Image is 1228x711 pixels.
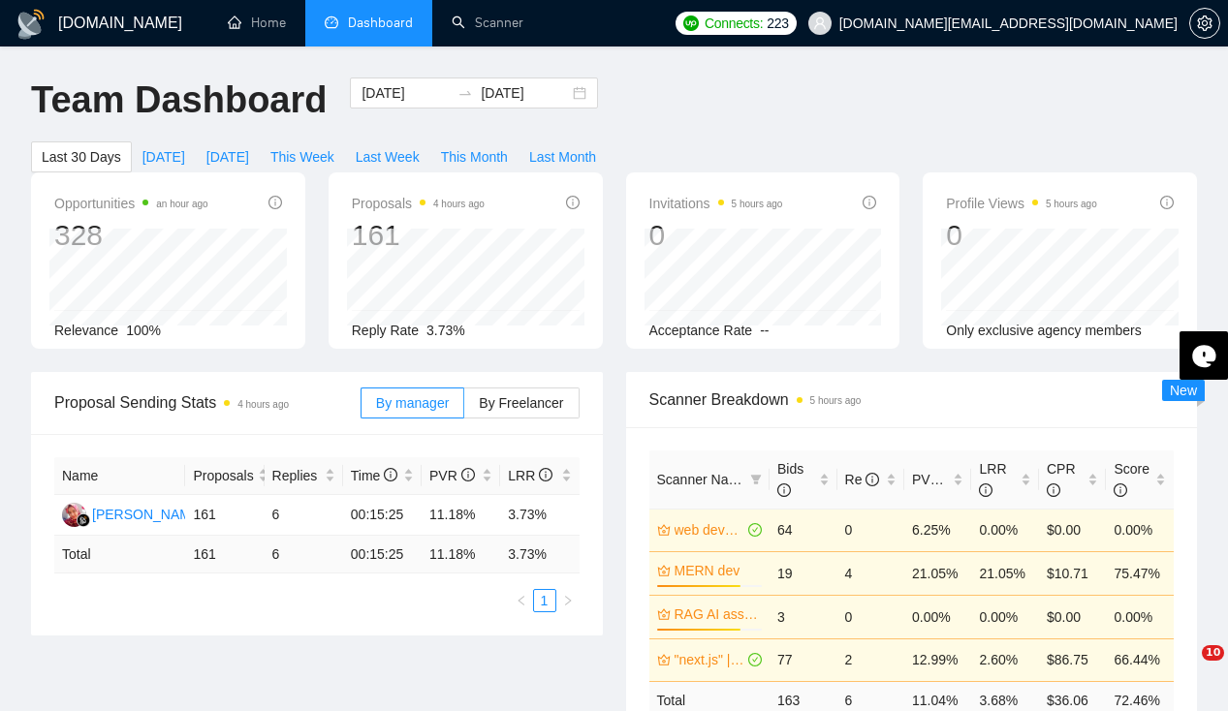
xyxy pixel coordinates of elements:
img: DP [62,503,86,527]
span: Proposals [352,192,485,215]
td: 00:15:25 [343,536,422,573]
a: web developmnet [675,519,745,541]
button: setting [1189,8,1220,39]
button: This Week [260,141,345,172]
td: Total [54,536,185,573]
td: 11.18% [422,495,500,536]
time: an hour ago [156,199,207,209]
td: 11.18 % [422,536,500,573]
span: By Freelancer [479,395,563,411]
span: Scanner Name [657,472,747,487]
button: This Month [430,141,519,172]
span: PVR [912,472,958,487]
span: 3.73% [426,323,465,338]
img: upwork-logo.png [683,15,699,31]
span: crown [657,523,671,537]
td: 6 [265,536,343,573]
button: [DATE] [132,141,196,172]
span: dashboard [325,15,338,29]
img: gigradar-bm.png [77,513,90,527]
span: Opportunities [54,192,208,215]
img: logo [16,9,47,40]
time: 5 hours ago [1046,199,1097,209]
td: 00:15:25 [343,495,422,536]
span: info-circle [268,196,282,209]
span: New [1170,383,1197,398]
span: Reply Rate [352,323,419,338]
span: info-circle [461,468,475,481]
div: 0 [649,217,783,254]
a: 1 [534,590,555,611]
span: Only exclusive agency members [946,323,1142,338]
time: 4 hours ago [237,399,289,410]
div: [PERSON_NAME] [92,504,204,525]
h1: Team Dashboard [31,77,327,123]
span: Proposals [193,465,253,486]
span: Last Month [529,146,596,168]
li: 1 [533,589,556,612]
td: 75.47% [1106,551,1174,595]
span: setting [1190,15,1219,31]
span: left [516,595,527,606]
a: MERN dev [675,560,759,581]
a: setting [1189,15,1220,31]
span: filter [750,474,762,485]
div: 328 [54,217,208,254]
span: user [813,16,827,30]
td: 3.73% [500,495,579,536]
span: Score [1114,461,1149,498]
span: info-circle [384,468,397,481]
span: LRR [979,461,1006,498]
td: 0.00% [971,595,1038,638]
td: $0.00 [1039,509,1106,551]
span: info-circle [777,483,791,497]
span: This Month [441,146,508,168]
span: Time [351,468,397,483]
span: PVR [429,468,475,483]
span: info-circle [1047,483,1060,497]
span: right [562,595,574,606]
td: 64 [770,509,836,551]
time: 5 hours ago [810,395,862,406]
li: Previous Page [510,589,533,612]
span: LRR [508,468,552,483]
div: 161 [352,217,485,254]
td: 4 [837,551,904,595]
td: 21.05% [904,551,971,595]
span: swap-right [457,85,473,101]
input: End date [481,82,569,104]
td: 0 [837,595,904,638]
span: Re [845,472,880,487]
td: 0.00% [1106,509,1174,551]
span: crown [657,653,671,666]
span: Invitations [649,192,783,215]
span: info-circle [863,196,876,209]
td: 161 [185,536,264,573]
span: Proposal Sending Stats [54,390,361,415]
a: DP[PERSON_NAME] [62,506,204,521]
button: left [510,589,533,612]
iframe: Intercom live chat [1162,645,1209,692]
td: 66.44% [1106,638,1174,681]
button: Last 30 Days [31,141,132,172]
button: Last Month [519,141,607,172]
td: $0.00 [1039,595,1106,638]
span: Bids [777,461,803,498]
span: Last 30 Days [42,146,121,168]
span: Relevance [54,323,118,338]
div: 0 [946,217,1097,254]
td: 161 [185,495,264,536]
td: 0.00% [904,595,971,638]
span: info-circle [979,483,992,497]
span: Replies [272,465,321,486]
td: 19 [770,551,836,595]
span: info-circle [866,473,879,486]
span: crown [657,564,671,577]
th: Name [54,457,185,495]
a: "next.js" | "next js [675,649,745,670]
td: 0.00% [971,509,1038,551]
span: Dashboard [348,15,413,31]
span: 100% [126,323,161,338]
td: 2 [837,638,904,681]
span: Scanner Breakdown [649,387,1175,412]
